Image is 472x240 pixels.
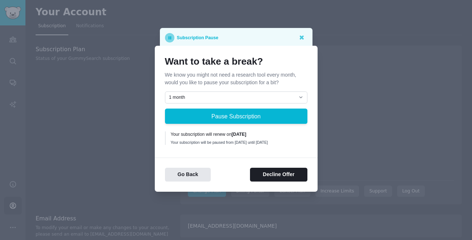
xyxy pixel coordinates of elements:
[231,132,246,137] b: [DATE]
[165,109,307,124] button: Pause Subscription
[177,33,218,42] p: Subscription Pause
[165,71,307,86] p: We know you might not need a research tool every month, would you like to pause your subscription...
[171,140,302,145] div: Your subscription will be paused from [DATE] until [DATE]
[250,168,307,182] button: Decline Offer
[165,168,211,182] button: Go Back
[171,131,302,138] div: Your subscription will renew on
[165,56,307,68] h1: Want to take a break?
